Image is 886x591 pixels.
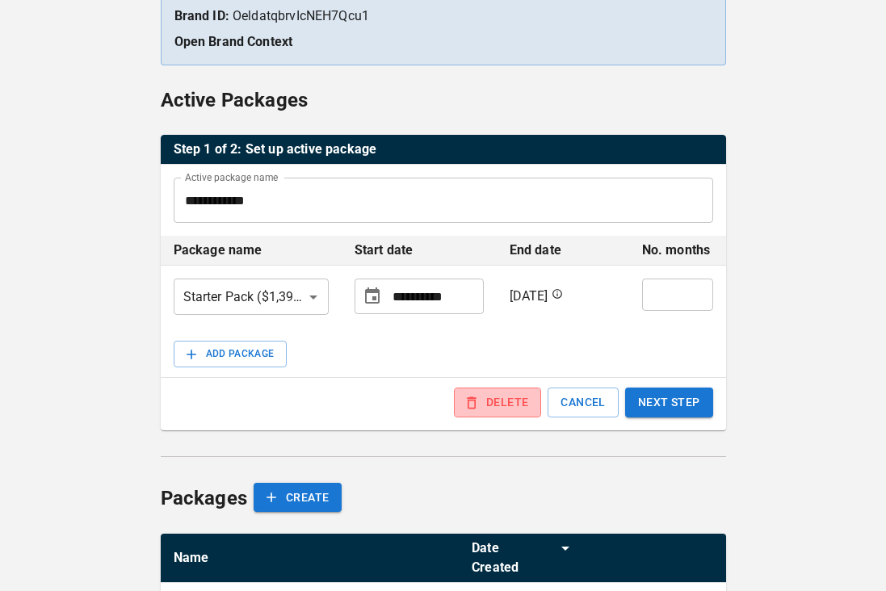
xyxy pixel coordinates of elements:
[174,281,329,312] div: Starter Pack ($ 1,399 )
[174,341,288,367] button: ADD PACKAGE
[161,236,726,328] table: active packages table
[161,483,247,513] h6: Packages
[174,8,229,23] strong: Brand ID:
[629,236,726,266] th: No. months
[472,539,549,577] div: Date Created
[342,236,497,266] th: Start date
[454,388,541,417] button: DELETE
[161,85,309,115] h6: Active Packages
[510,287,548,306] p: [DATE]
[161,534,460,583] th: Name
[254,483,342,513] button: CREATE
[161,135,726,165] table: active packages table
[174,34,293,49] a: Open Brand Context
[161,236,342,266] th: Package name
[161,135,726,165] th: Step 1 of 2: Set up active package
[174,6,712,26] p: OeldatqbrvIcNEH7Qcu1
[497,236,629,266] th: End date
[185,170,278,184] label: Active package name
[548,388,618,417] button: CANCEL
[625,388,713,417] button: NEXT STEP
[359,283,386,310] button: Choose date, selected date is Aug 27, 2025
